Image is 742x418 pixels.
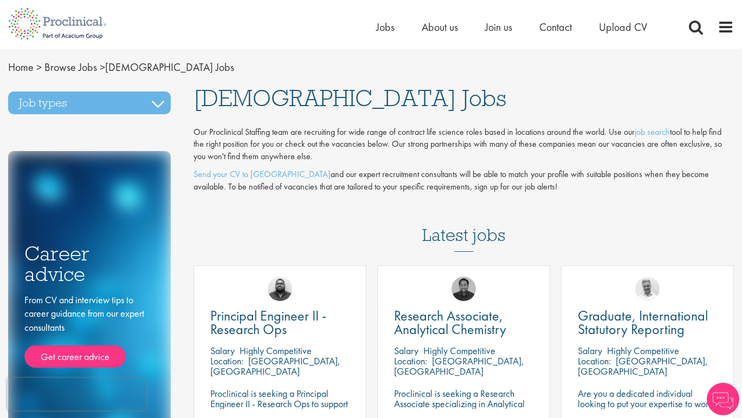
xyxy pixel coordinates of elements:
a: Join us [485,20,512,34]
a: About us [422,20,458,34]
span: Location: [578,355,611,367]
a: Graduate, International Statutory Reporting [578,309,717,336]
a: Jobs [376,20,395,34]
span: Research Associate, Analytical Chemistry [394,306,506,338]
a: Send your CV to [GEOGRAPHIC_DATA] [193,168,331,180]
span: Location: [210,355,243,367]
p: and our expert recruitment consultants will be able to match your profile with suitable positions... [193,168,734,193]
span: Salary [394,344,418,357]
img: Joshua Bye [635,277,660,301]
iframe: reCAPTCHA [8,378,146,410]
span: Location: [394,355,427,367]
span: > [36,60,42,74]
p: [GEOGRAPHIC_DATA], [GEOGRAPHIC_DATA] [578,355,708,377]
p: Highly Competitive [240,344,312,357]
span: Graduate, International Statutory Reporting [578,306,708,338]
p: [GEOGRAPHIC_DATA], [GEOGRAPHIC_DATA] [394,355,524,377]
a: Upload CV [599,20,647,34]
div: From CV and interview tips to career guidance from our expert consultants [24,293,154,368]
a: Research Associate, Analytical Chemistry [394,309,533,336]
span: > [100,60,105,74]
span: [DEMOGRAPHIC_DATA] Jobs [8,60,234,74]
p: Highly Competitive [423,344,495,357]
span: Principal Engineer II - Research Ops [210,306,326,338]
p: Our Proclinical Staffing team are recruiting for wide range of contract life science roles based ... [193,126,734,164]
a: Get career advice [24,345,126,368]
img: Ashley Bennett [268,277,292,301]
a: breadcrumb link to Home [8,60,34,74]
p: Highly Competitive [607,344,679,357]
a: job search [635,126,670,138]
img: Chatbot [707,383,739,415]
span: Salary [210,344,235,357]
img: Mike Raletz [451,277,476,301]
span: [DEMOGRAPHIC_DATA] Jobs [193,83,506,113]
a: breadcrumb link to Browse Jobs [44,60,97,74]
h3: Job types [8,92,171,114]
a: Contact [539,20,572,34]
p: [GEOGRAPHIC_DATA], [GEOGRAPHIC_DATA] [210,355,340,377]
h3: Career advice [24,243,154,285]
h3: Latest jobs [422,199,506,252]
span: Salary [578,344,602,357]
a: Principal Engineer II - Research Ops [210,309,350,336]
